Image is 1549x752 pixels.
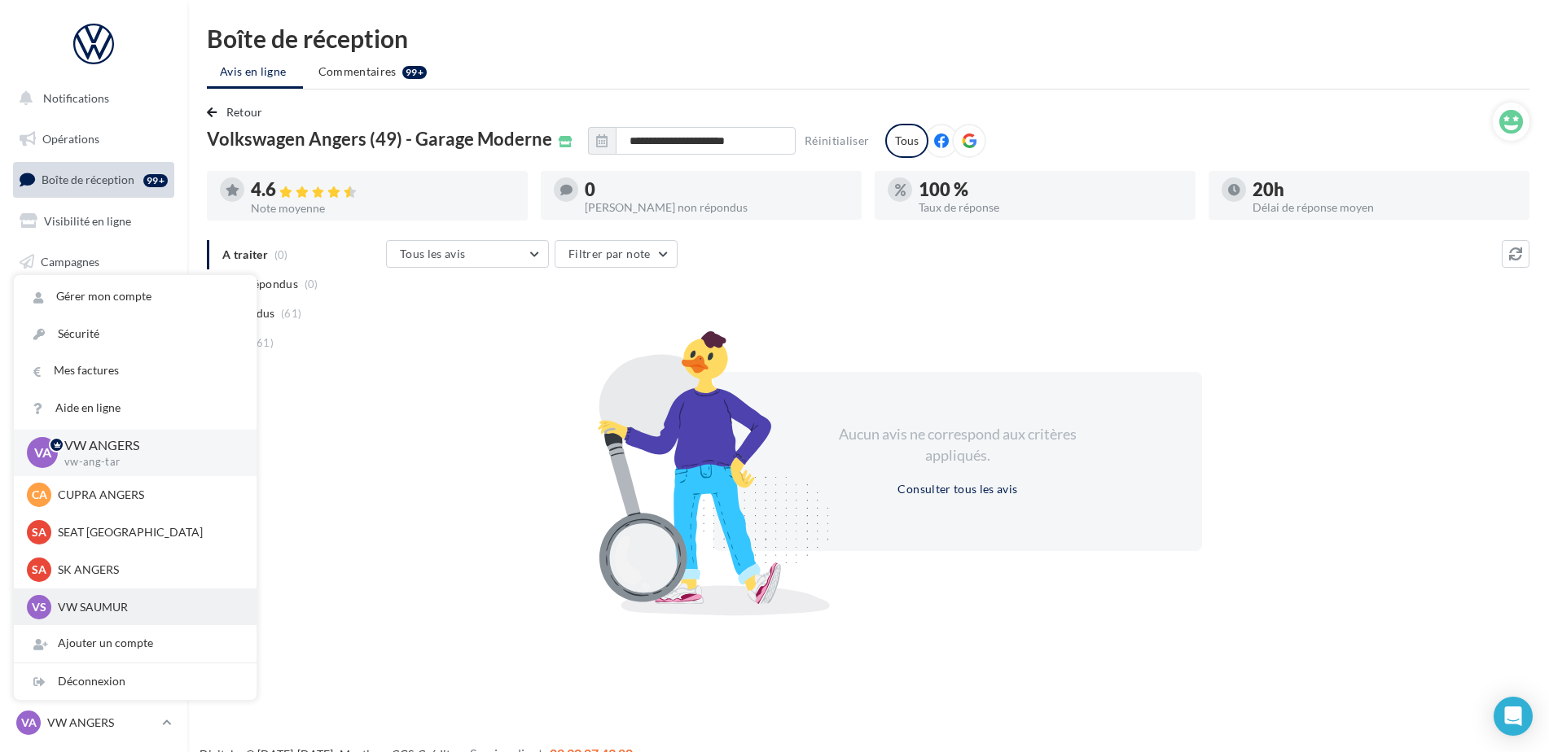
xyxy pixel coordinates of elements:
[305,278,318,291] span: (0)
[58,524,237,540] p: SEAT [GEOGRAPHIC_DATA]
[1253,202,1516,213] div: Délai de réponse moyen
[32,562,46,578] span: SA
[10,204,178,238] a: Visibilité en ligne
[32,487,47,503] span: CA
[13,707,174,738] a: VA VW ANGERS
[207,130,552,148] span: Volkswagen Angers (49) - Garage Moderne
[885,124,928,158] div: Tous
[32,599,46,615] span: VS
[253,336,274,349] span: (61)
[58,562,237,578] p: SK ANGERS
[919,202,1183,213] div: Taux de réponse
[41,254,99,268] span: Campagnes
[207,103,270,122] button: Retour
[10,122,178,156] a: Opérations
[44,214,131,228] span: Visibilité en ligne
[798,131,876,151] button: Réinitialiser
[14,352,257,389] a: Mes factures
[251,181,515,199] div: 4.6
[10,245,178,279] a: Campagnes
[14,390,257,426] a: Aide en ligne
[14,625,257,662] div: Ajouter un compte
[585,202,849,213] div: [PERSON_NAME] non répondus
[58,487,237,503] p: CUPRA ANGERS
[21,715,37,731] span: VA
[64,455,230,470] p: vw-ang-tar
[281,307,301,320] span: (61)
[14,316,257,352] a: Sécurité
[14,278,257,315] a: Gérer mon compte
[143,174,168,187] div: 99+
[64,436,230,455] p: VW ANGERS
[1494,697,1533,736] div: Open Intercom Messenger
[43,91,109,105] span: Notifications
[42,132,99,146] span: Opérations
[891,479,1024,499] button: Consulter tous les avis
[14,663,257,700] div: Déconnexion
[42,173,134,186] span: Boîte de réception
[10,285,178,319] a: Contacts
[251,203,515,214] div: Note moyenne
[10,326,178,360] a: Médiathèque
[585,181,849,199] div: 0
[32,524,46,540] span: SA
[555,240,678,268] button: Filtrer par note
[222,276,298,292] span: Non répondus
[919,181,1183,199] div: 100 %
[818,424,1098,466] div: Aucun avis ne correspond aux critères appliqués.
[10,406,178,454] a: PLV et print personnalisable
[402,66,427,79] div: 99+
[1253,181,1516,199] div: 20h
[10,366,178,400] a: Calendrier
[47,715,156,731] p: VW ANGERS
[10,162,178,197] a: Boîte de réception99+
[226,105,263,119] span: Retour
[386,240,549,268] button: Tous les avis
[10,81,171,116] button: Notifications
[34,444,51,462] span: VA
[400,247,466,260] span: Tous les avis
[10,461,178,509] a: Campagnes DataOnDemand
[207,26,1529,50] div: Boîte de réception
[318,63,397,80] span: Commentaires
[58,599,237,615] p: VW SAUMUR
